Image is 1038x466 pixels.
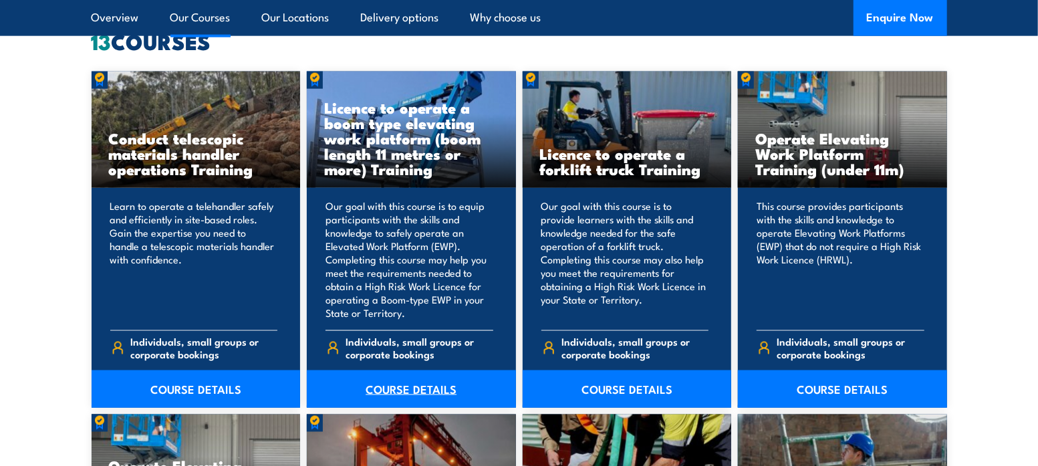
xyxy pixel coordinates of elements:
h3: Licence to operate a boom type elevating work platform (boom length 11 metres or more) Training [324,100,499,177]
a: COURSE DETAILS [523,370,732,408]
p: Our goal with this course is to provide learners with the skills and knowledge needed for the saf... [541,199,709,320]
p: Learn to operate a telehandler safely and efficiently in site-based roles. Gain the expertise you... [110,199,278,320]
h2: COURSES [92,31,947,50]
h3: Licence to operate a forklift truck Training [540,146,715,177]
h3: Operate Elevating Work Platform Training (under 11m) [755,130,930,177]
span: Individuals, small groups or corporate bookings [777,335,924,360]
h3: Conduct telescopic materials handler operations Training [109,130,283,177]
p: Our goal with this course is to equip participants with the skills and knowledge to safely operat... [326,199,493,320]
p: This course provides participants with the skills and knowledge to operate Elevating Work Platfor... [757,199,924,320]
a: COURSE DETAILS [307,370,516,408]
a: COURSE DETAILS [92,370,301,408]
strong: 13 [92,24,112,57]
span: Individuals, small groups or corporate bookings [346,335,493,360]
a: COURSE DETAILS [738,370,947,408]
span: Individuals, small groups or corporate bookings [561,335,708,360]
span: Individuals, small groups or corporate bookings [130,335,277,360]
